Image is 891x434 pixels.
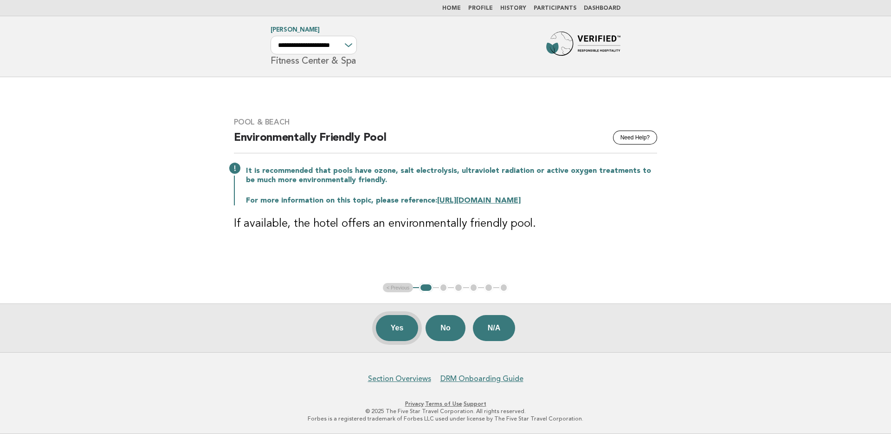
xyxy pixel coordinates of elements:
p: It is recommended that pools have ozone, salt electrolysis, ultraviolet radiation or active oxyge... [246,166,657,185]
button: 1 [419,283,433,292]
a: History [500,6,526,11]
p: For more information on this topic, please reference: [246,196,657,205]
button: N/A [473,315,516,341]
img: Forbes Travel Guide [546,32,620,61]
a: Support [464,401,486,407]
h3: Pool & Beach [234,118,657,127]
button: Yes [376,315,419,341]
a: Profile [468,6,493,11]
a: [URL][DOMAIN_NAME] [437,197,521,204]
p: © 2025 The Five Star Travel Corporation. All rights reserved. [161,408,730,415]
a: Privacy [405,401,424,407]
button: Need Help? [613,131,657,145]
a: DRM Onboarding Guide [440,374,523,383]
a: Participants [534,6,576,11]
a: Dashboard [584,6,620,11]
a: [PERSON_NAME] [271,27,320,33]
a: Home [442,6,461,11]
a: Terms of Use [425,401,462,407]
h3: If available, the hotel offers an environmentally friendly pool. [234,217,657,231]
button: No [426,315,465,341]
h1: Fitness Center & Spa [271,27,357,66]
h2: Environmentally Friendly Pool [234,131,657,153]
p: Forbes is a registered trademark of Forbes LLC used under license by The Five Star Travel Corpora... [161,415,730,422]
a: Section Overviews [368,374,431,383]
p: · · [161,400,730,408]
